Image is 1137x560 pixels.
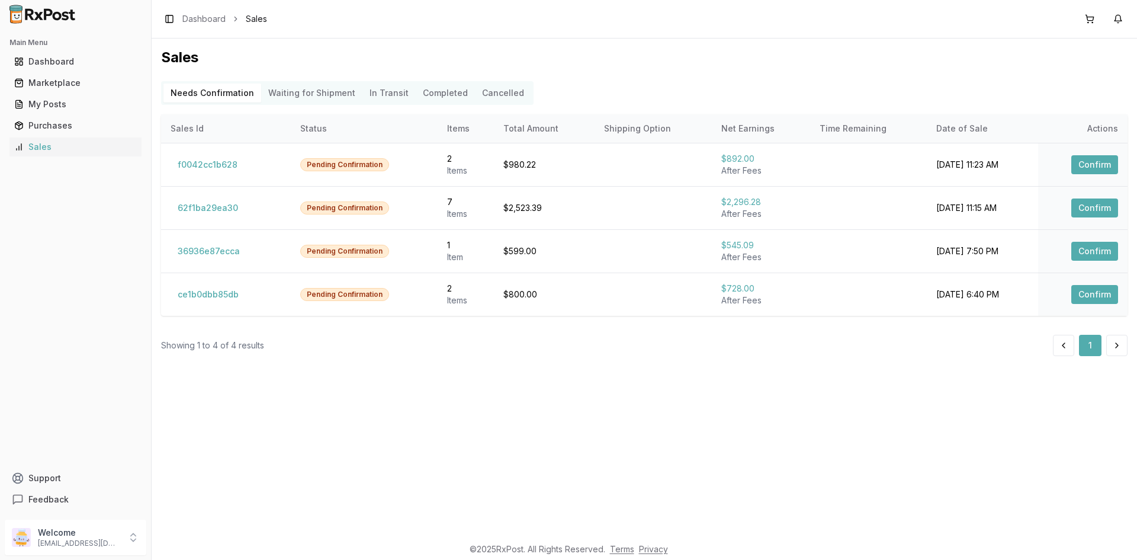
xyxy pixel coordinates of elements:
[161,114,291,143] th: Sales Id
[447,239,484,251] div: 1
[14,56,137,68] div: Dashboard
[171,285,246,304] button: ce1b0dbb85db
[721,295,801,306] div: After Fees
[5,468,146,489] button: Support
[936,289,1029,300] div: [DATE] 6:40 PM
[182,13,226,25] a: Dashboard
[38,527,120,539] p: Welcome
[5,137,146,156] button: Sales
[163,84,261,103] button: Needs Confirmation
[503,289,585,300] div: $800.00
[14,98,137,110] div: My Posts
[503,245,585,257] div: $599.00
[1038,114,1128,143] th: Actions
[447,208,484,220] div: Item s
[300,288,389,301] div: Pending Confirmation
[171,242,247,261] button: 36936e87ecca
[5,52,146,71] button: Dashboard
[1079,335,1101,356] button: 1
[721,208,801,220] div: After Fees
[14,77,137,89] div: Marketplace
[721,196,801,208] div: $2,296.28
[246,13,267,25] span: Sales
[475,84,531,103] button: Cancelled
[721,251,801,263] div: After Fees
[300,245,389,258] div: Pending Confirmation
[721,153,801,165] div: $892.00
[5,95,146,114] button: My Posts
[639,544,668,554] a: Privacy
[1071,242,1118,261] button: Confirm
[721,239,801,251] div: $545.09
[447,251,484,263] div: Item
[5,116,146,135] button: Purchases
[595,114,711,143] th: Shipping Option
[5,489,146,510] button: Feedback
[291,114,438,143] th: Status
[14,141,137,153] div: Sales
[447,283,484,295] div: 2
[14,120,137,132] div: Purchases
[261,84,362,103] button: Waiting for Shipment
[610,544,634,554] a: Terms
[438,114,494,143] th: Items
[712,114,810,143] th: Net Earnings
[1071,199,1118,217] button: Confirm
[936,202,1029,214] div: [DATE] 11:15 AM
[171,199,245,217] button: 62f1ba29ea30
[12,528,31,547] img: User avatar
[182,13,267,25] nav: breadcrumb
[38,539,120,548] p: [EMAIL_ADDRESS][DOMAIN_NAME]
[447,153,484,165] div: 2
[810,114,927,143] th: Time Remaining
[5,5,81,24] img: RxPost Logo
[300,158,389,171] div: Pending Confirmation
[447,165,484,177] div: Item s
[936,245,1029,257] div: [DATE] 7:50 PM
[721,165,801,177] div: After Fees
[494,114,595,143] th: Total Amount
[721,283,801,295] div: $728.00
[9,115,142,136] a: Purchases
[1071,155,1118,174] button: Confirm
[161,48,1128,67] h1: Sales
[1071,285,1118,304] button: Confirm
[171,155,245,174] button: f0042cc1b628
[9,38,142,47] h2: Main Menu
[503,159,585,171] div: $980.22
[9,136,142,158] a: Sales
[927,114,1038,143] th: Date of Sale
[9,94,142,115] a: My Posts
[300,201,389,215] div: Pending Confirmation
[9,72,142,94] a: Marketplace
[416,84,475,103] button: Completed
[447,196,484,208] div: 7
[5,73,146,92] button: Marketplace
[28,494,69,505] span: Feedback
[9,51,142,72] a: Dashboard
[362,84,416,103] button: In Transit
[447,295,484,306] div: Item s
[936,159,1029,171] div: [DATE] 11:23 AM
[503,202,585,214] div: $2,523.39
[161,340,264,351] div: Showing 1 to 4 of 4 results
